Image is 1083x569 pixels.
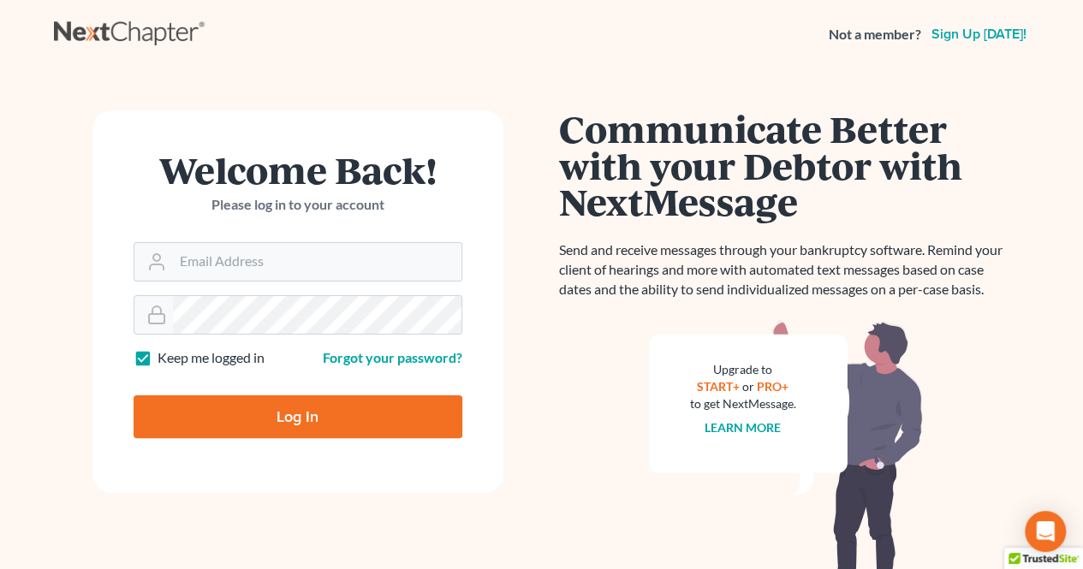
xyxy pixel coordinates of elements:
[697,379,740,394] a: START+
[559,110,1013,220] h1: Communicate Better with your Debtor with NextMessage
[690,395,796,412] div: to get NextMessage.
[323,349,462,365] a: Forgot your password?
[742,379,754,394] span: or
[928,27,1030,41] a: Sign up [DATE]!
[690,361,796,378] div: Upgrade to
[559,240,1013,299] p: Send and receive messages through your bankruptcy software. Remind your client of hearings and mo...
[134,151,462,188] h1: Welcome Back!
[757,379,788,394] a: PRO+
[705,420,781,435] a: Learn more
[829,25,921,44] strong: Not a member?
[173,243,461,281] input: Email Address
[158,348,265,368] label: Keep me logged in
[134,195,462,215] p: Please log in to your account
[134,395,462,438] input: Log In
[1025,511,1066,552] div: Open Intercom Messenger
